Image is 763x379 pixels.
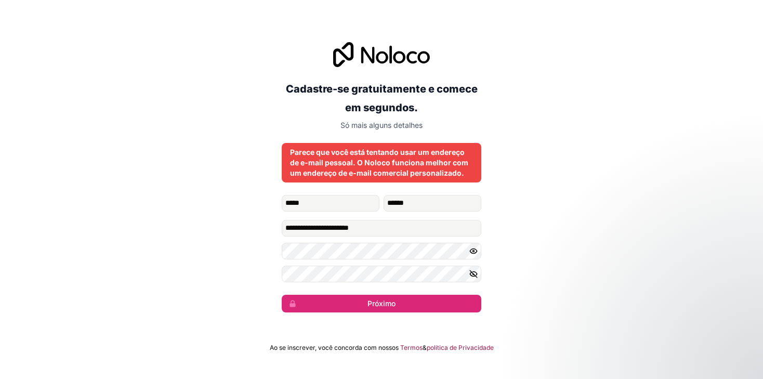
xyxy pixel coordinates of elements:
iframe: Mensagem de notificação do intercomunicador [555,301,763,374]
input: Senha [282,243,481,259]
input: Confirme sua senha [282,266,481,282]
a: Termos [400,344,423,352]
input: Endereço de email [282,220,481,237]
input: nome de família [384,195,481,212]
font: Próximo [367,299,396,308]
font: Cadastre-se gratuitamente e comece em segundos. [286,83,478,114]
font: política de Privacidade [427,344,494,351]
font: Parece que você está tentando usar um endereço de e-mail pessoal. O Noloco funciona melhor com um... [290,148,468,177]
font: Só mais alguns detalhes [340,121,423,129]
font: Termos [400,344,423,351]
input: nome dado [282,195,379,212]
button: Próximo [282,295,481,312]
font: & [423,344,427,351]
font: Ao se inscrever, você concorda com nossos [270,344,399,351]
a: política de Privacidade [427,344,494,352]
